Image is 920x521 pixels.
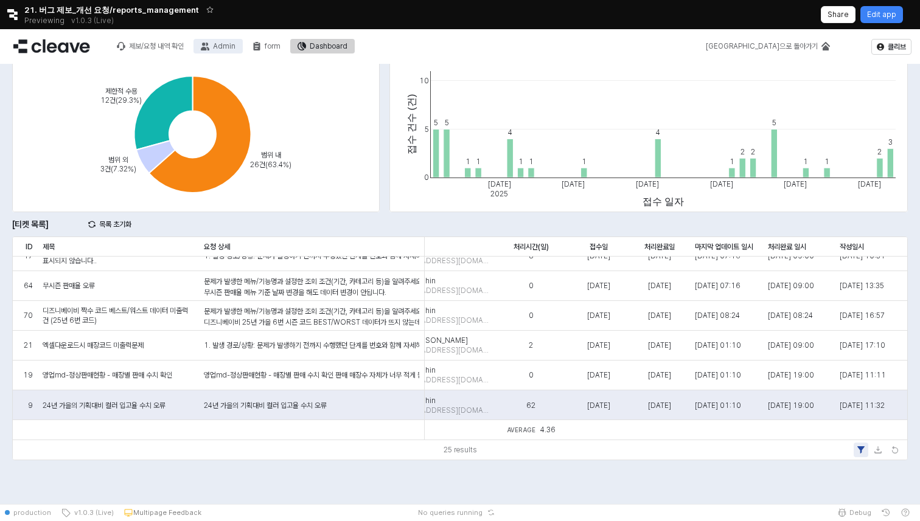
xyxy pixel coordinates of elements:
span: 21. 버그 제보_개선 요청/reports_management [24,4,199,16]
button: 클리브 [871,39,911,55]
span: [EMAIL_ADDRESS][DOMAIN_NAME] [395,286,489,295]
span: [DATE] [587,340,610,350]
p: 무시즌 판매율 메뉴 기준 날짜 변경을 해도 데이터 변경이 안됩니다. [204,287,419,298]
span: 0 [529,311,534,320]
p: [티켓 목록] [12,218,78,231]
span: [EMAIL_ADDRESS][DOMAIN_NAME] [395,316,489,325]
div: Table toolbar [13,440,907,460]
button: Multipage Feedback [119,504,206,521]
span: [EMAIL_ADDRESS][DOMAIN_NAME] [395,375,489,385]
button: Refresh [888,443,902,457]
span: 마지막 업데이트 일시 [695,242,753,252]
div: Admin [213,42,235,50]
div: 제보/요청 내역 확인 [129,42,184,50]
div: 메인으로 돌아가기 [699,39,837,53]
span: [EMAIL_ADDRESS][DOMAIN_NAME] [395,345,489,355]
button: 제보/요청 내역 확인 [110,39,191,53]
button: History [876,504,896,521]
span: 64 [24,281,33,291]
span: 처리완료일 [644,242,675,252]
span: [DATE] 19:00 [768,401,814,410]
span: [DATE] [587,311,610,320]
div: 영업md-정상판매현황 - 매장별 판매 수치 확인 판매 매장수 자체가 너무 적게 뜹니다. (임시 코드를 다 포함해도 300개 매장이 안됩니다..) 누락된 매장이 있는 것 같은데... [204,370,419,381]
p: Share [828,10,849,19]
div: 1. 발생 경로/상황: 문제가 발생하기 전까지 수행했던 단계를 번호와 함께 자세히 설명하거나, 제안하는 기능/개선이 필요한 상황을 설명해 주세요. (예: 1. 날짜를 [DAT... [204,340,419,351]
span: [DATE] 08:24 [695,311,740,320]
p: 목록 초기화 [99,219,131,229]
span: 디즈니베이비 짝수 코드 베스트/워스트 데이터 미출력 건 (25년 6번 코드) [43,306,194,325]
span: 처리시간(일) [514,242,549,252]
span: [DATE] 16:57 [840,311,885,320]
span: 19 [23,370,33,380]
button: reset list [83,215,137,234]
span: 70 [24,311,33,320]
div: 문제가 발생한 메뉴/기능명과 설정한 조회 조건(기간, 카테고리 등)을 알려주세요. 구체적으로 어떤 수치나 현상이 잘못되었고, 왜 오류라고 생각하시는지 설명해주세요. 올바른 결... [204,276,419,426]
span: Average [507,426,541,433]
span: 무시즌 판매율 오류 [43,281,95,291]
span: 9 [28,401,33,410]
button: v1.0.3 (Live) [56,504,119,521]
span: 작성일시 [840,242,864,252]
button: Releases and History [64,12,120,29]
span: 영업md-정상판매현황 - 매장별 판매 수치 확인 [43,370,172,380]
span: production [13,508,51,517]
span: [DATE] 01:10 [695,401,741,410]
p: Multipage Feedback [133,508,201,517]
span: 제목 [43,242,55,252]
span: ID [26,242,33,252]
span: [DATE] [587,281,610,291]
span: [EMAIL_ADDRESS][DOMAIN_NAME] [395,256,489,266]
p: 디즈니베이비 25년 가을 6번 시즌 코드 BEST/WORST 데이터가 뜨지 않는데 확인 부탁 드립니다. [204,317,419,328]
span: Debug [849,508,871,517]
span: 재환 [PERSON_NAME] [395,336,468,345]
button: Add app to favorites [204,4,216,16]
span: Previewing [24,15,64,27]
span: [EMAIL_ADDRESS][DOMAIN_NAME] [395,405,489,415]
p: Edit app [867,10,896,19]
div: form [265,42,281,50]
button: Help [896,504,915,521]
span: [DATE] 19:00 [768,370,814,380]
span: 접수일 [590,242,608,252]
div: 24년 가을의 기획대비 컬러 입고율 수치 오류 [204,400,327,411]
button: Share app [821,6,856,23]
button: form [245,39,288,53]
span: [DATE] [648,401,671,410]
span: [DATE] [648,281,671,291]
div: 25 results [444,444,477,456]
span: [DATE] 01:10 [695,340,741,350]
span: 처리완료 일시 [768,242,806,252]
span: v1.0.3 (Live) [71,508,114,517]
div: Dashboard [310,42,347,50]
button: Reset app state [485,509,497,516]
span: 엑셀다운로드시 매장코드 미출력문제 [43,340,144,350]
span: [DATE] 13:35 [840,281,884,291]
span: 24년 가을의 기획대비 컬러 입고율 수치 오류 [43,401,166,410]
span: [DATE] 11:32 [840,401,885,410]
span: [DATE] 11:11 [840,370,886,380]
span: [DATE] 01:10 [695,370,741,380]
span: [DATE] [587,401,610,410]
span: 2 [529,340,533,350]
button: Dashboard [290,39,355,53]
span: 0 [529,370,534,380]
div: Previewing v1.0.3 (Live) [24,12,120,29]
span: [DATE] [587,370,610,380]
p: 클리브 [888,42,906,52]
button: Admin [193,39,243,53]
span: 0 [529,281,534,291]
div: 문제가 발생한 메뉴/기능명과 설정한 조회 조건(기간, 카테고리 등)을 알려주세요. 구체적으로 어떤 수치나 현상이 잘못되었고, 왜 오류라고 생각하시는지 설명해주세요. 올바른 결... [204,306,419,504]
button: Download [871,443,885,457]
span: [DATE] 17:10 [840,340,885,350]
span: [DATE] 09:00 [768,340,814,350]
span: [DATE] [648,370,671,380]
span: 62 [526,401,535,410]
span: [DATE] 07:16 [695,281,741,291]
p: v1.0.3 (Live) [71,16,114,26]
span: [DATE] 08:24 [768,311,813,320]
button: Debug [832,504,876,521]
span: [DATE] [648,340,671,350]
